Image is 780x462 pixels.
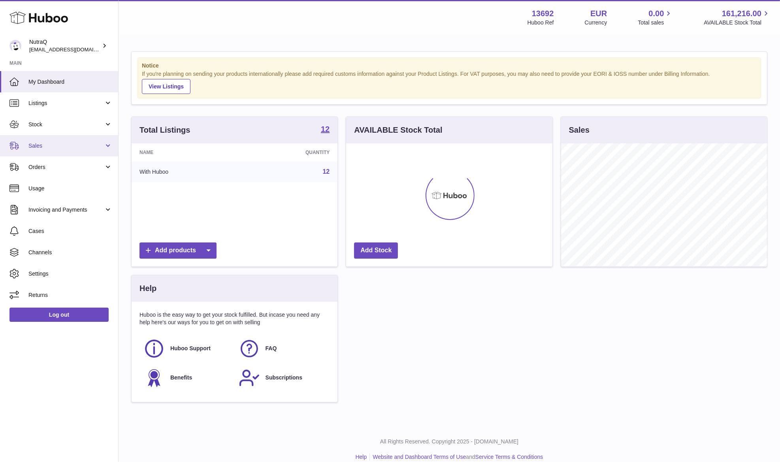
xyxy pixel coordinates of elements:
a: Subscriptions [239,367,326,389]
a: View Listings [142,79,190,94]
a: 12 [323,168,330,175]
span: [EMAIL_ADDRESS][DOMAIN_NAME] [29,46,116,53]
span: Returns [28,291,112,299]
a: Benefits [143,367,231,389]
span: Cases [28,227,112,235]
span: Huboo Support [170,345,211,352]
span: My Dashboard [28,78,112,86]
div: NutraQ [29,38,100,53]
a: Service Terms & Conditions [475,454,543,460]
a: Add Stock [354,242,398,259]
a: Huboo Support [143,338,231,359]
span: 0.00 [649,8,664,19]
td: With Huboo [132,162,240,182]
span: Invoicing and Payments [28,206,104,214]
span: Total sales [638,19,673,26]
strong: Notice [142,62,757,69]
h3: AVAILABLE Stock Total [354,125,442,135]
a: FAQ [239,338,326,359]
span: Orders [28,163,104,171]
h3: Help [139,283,156,294]
span: AVAILABLE Stock Total [704,19,771,26]
span: Channels [28,249,112,256]
span: FAQ [266,345,277,352]
img: log@nutraq.com [9,40,21,52]
strong: 13692 [532,8,554,19]
span: Listings [28,100,104,107]
div: Huboo Ref [528,19,554,26]
a: 12 [321,125,330,135]
h3: Sales [569,125,590,135]
a: Log out [9,308,109,322]
span: Usage [28,185,112,192]
span: Settings [28,270,112,278]
div: If you're planning on sending your products internationally please add required customs informati... [142,70,757,94]
th: Name [132,143,240,162]
a: Add products [139,242,217,259]
span: Benefits [170,374,192,381]
a: Website and Dashboard Terms of Use [373,454,466,460]
div: Currency [585,19,607,26]
a: 161,216.00 AVAILABLE Stock Total [704,8,771,26]
span: Sales [28,142,104,150]
span: 161,216.00 [722,8,761,19]
li: and [370,453,543,461]
p: All Rights Reserved. Copyright 2025 - [DOMAIN_NAME] [125,438,774,445]
a: Help [356,454,367,460]
a: 0.00 Total sales [638,8,673,26]
h3: Total Listings [139,125,190,135]
th: Quantity [240,143,337,162]
span: Subscriptions [266,374,302,381]
span: Stock [28,121,104,128]
p: Huboo is the easy way to get your stock fulfilled. But incase you need any help here's our ways f... [139,311,330,326]
strong: EUR [590,8,607,19]
strong: 12 [321,125,330,133]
